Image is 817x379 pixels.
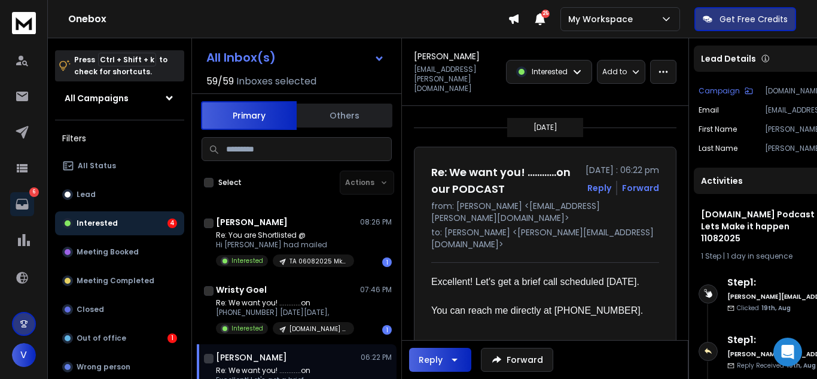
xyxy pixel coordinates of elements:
button: V [12,343,36,367]
p: Interested [77,219,118,228]
p: Lead [77,190,96,199]
button: Lead [55,183,184,207]
button: Primary [201,101,297,130]
p: Add to [602,67,627,77]
p: Get Free Credits [720,13,788,25]
h1: [PERSON_NAME] [216,351,287,363]
div: Reply [419,354,443,366]
button: Out of office1 [55,326,184,350]
span: 25 [541,10,550,18]
h3: Inboxes selected [236,74,316,89]
button: Forward [481,348,553,372]
p: Clicked [737,304,791,313]
button: Meeting Completed [55,269,184,293]
p: Campaign [699,86,740,96]
p: 6 [29,187,39,197]
h1: Onebox [68,12,508,26]
p: Out of office [77,333,126,343]
p: My Workspace [568,13,638,25]
h1: All Campaigns [65,92,129,104]
button: Get Free Credits [694,7,796,31]
button: Reply [587,182,611,194]
div: 1 [167,333,177,343]
span: 59 / 59 [206,74,234,89]
div: Open Intercom Messenger [773,338,802,366]
p: Interested [231,256,263,265]
p: Wrong person [77,362,130,372]
p: First Name [699,125,737,134]
p: Press to check for shortcuts. [74,54,167,78]
p: 08:26 PM [360,217,392,227]
p: [EMAIL_ADDRESS][PERSON_NAME][DOMAIN_NAME] [414,65,499,93]
p: [DOMAIN_NAME] Podcast - Lets Make it happen 11082025 [289,325,347,333]
h1: Wristy Goel [216,284,267,296]
div: Forward [622,182,659,194]
p: Hi [PERSON_NAME] had mailed [216,240,354,250]
p: [DATE] [534,123,557,132]
button: Reply [409,348,471,372]
p: [PHONE_NUMBER] [DATE][DATE], [216,308,354,317]
button: Wrong person [55,355,184,379]
p: Email [699,105,719,115]
p: [DATE] : 06:22 pm [586,164,659,176]
button: Others [297,102,392,129]
p: Lead Details [701,53,756,65]
h1: [PERSON_NAME] [414,50,480,62]
div: 4 [167,219,177,228]
label: Select [218,178,242,187]
h1: [PERSON_NAME] [216,216,288,228]
p: Re: We want you! ............on [216,298,354,308]
button: Interested4 [55,211,184,235]
h3: Filters [55,130,184,147]
div: 1 [382,257,392,267]
p: Interested [231,324,263,333]
p: Meeting Booked [77,247,139,257]
p: All Status [78,161,116,171]
font: You can reach me directly at [PHONE_NUMBER]. [431,305,643,316]
p: Re: We want you! ............on [216,366,354,375]
button: All Inbox(s) [197,46,394,69]
span: 1 day in sequence [727,251,792,261]
button: Campaign [699,86,753,96]
a: 6 [10,192,34,216]
button: All Campaigns [55,86,184,110]
p: Last Name [699,144,737,153]
p: 07:46 PM [360,285,392,295]
button: Closed [55,298,184,322]
span: 19th, Aug [761,304,791,313]
p: to: [PERSON_NAME] <[PERSON_NAME][EMAIL_ADDRESS][DOMAIN_NAME]> [431,226,659,250]
p: Closed [77,305,104,314]
p: Re: You are Shortlisted @ [216,231,354,240]
p: 06:22 PM [361,353,392,362]
span: Ctrl + Shift + k [98,53,156,66]
p: from: [PERSON_NAME] <[EMAIL_ADDRESS][PERSON_NAME][DOMAIN_NAME]> [431,200,659,224]
p: Reply Received [737,361,816,370]
span: 1 Step [701,251,721,261]
button: Meeting Booked [55,240,184,264]
p: Meeting Completed [77,276,154,286]
img: logo [12,12,36,34]
p: Interested [532,67,568,77]
button: All Status [55,154,184,178]
font: Excellent! Let's get a brief call scheduled [DATE]. [431,277,639,287]
h1: All Inbox(s) [206,51,276,63]
div: 1 [382,325,392,335]
p: TA 06082025 Mktg Dir [DOMAIN_NAME] [289,257,347,266]
h1: Re: We want you! ............on our PODCAST [431,164,578,198]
